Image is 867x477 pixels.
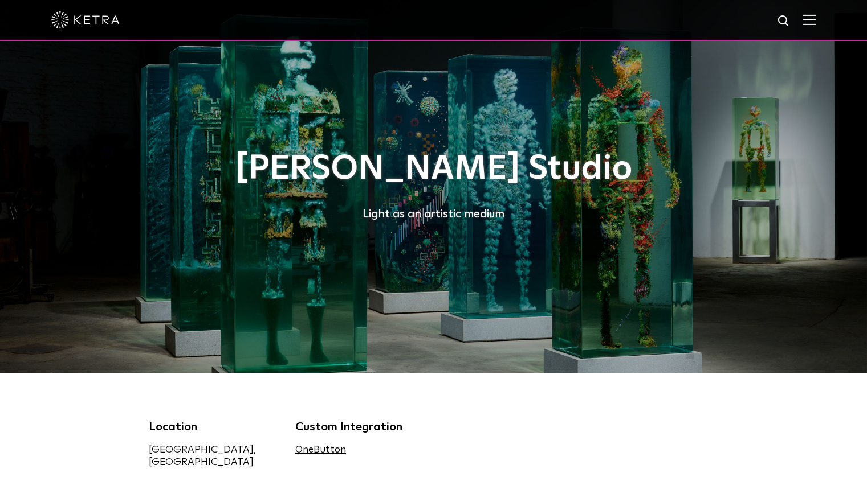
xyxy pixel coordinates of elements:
[149,418,279,435] div: Location
[149,205,719,223] div: Light as an artistic medium
[149,443,279,468] div: [GEOGRAPHIC_DATA], [GEOGRAPHIC_DATA]
[295,445,346,455] a: OneButton
[803,14,816,25] img: Hamburger%20Nav.svg
[51,11,120,28] img: ketra-logo-2019-white
[295,418,425,435] div: Custom Integration
[777,14,791,28] img: search icon
[149,150,719,188] h1: [PERSON_NAME] Studio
